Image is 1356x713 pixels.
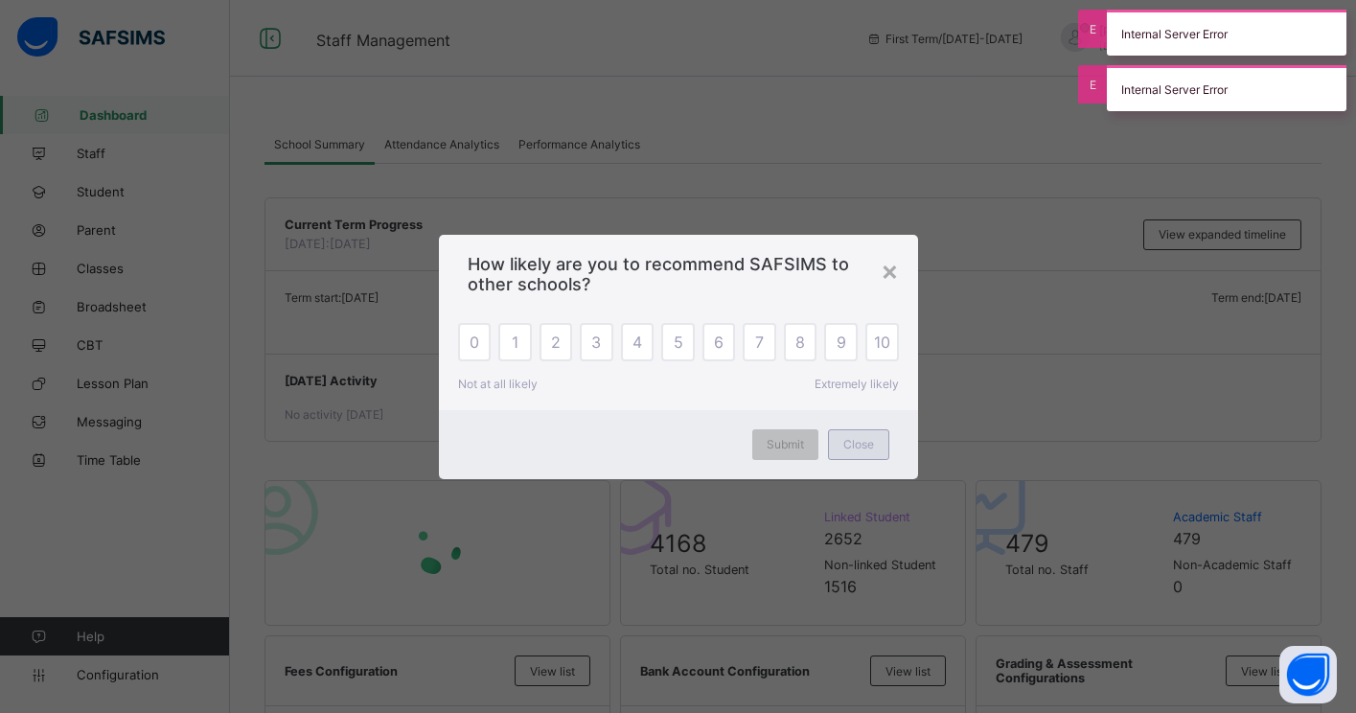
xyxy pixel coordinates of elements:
span: Extremely likely [815,377,899,391]
span: 3 [591,333,601,352]
span: 8 [795,333,805,352]
span: Not at all likely [458,377,538,391]
div: Internal Server Error [1107,65,1346,111]
span: 1 [512,333,518,352]
div: Internal Server Error [1107,10,1346,56]
div: 0 [458,323,492,361]
span: 7 [755,333,764,352]
span: How likely are you to recommend SAFSIMS to other schools? [468,254,889,294]
span: Close [843,437,874,451]
span: 4 [632,333,642,352]
div: × [881,254,899,287]
span: 5 [674,333,683,352]
span: Submit [767,437,804,451]
span: 9 [837,333,846,352]
button: Open asap [1279,646,1337,703]
span: 2 [551,333,561,352]
span: 6 [714,333,724,352]
span: 10 [874,333,890,352]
